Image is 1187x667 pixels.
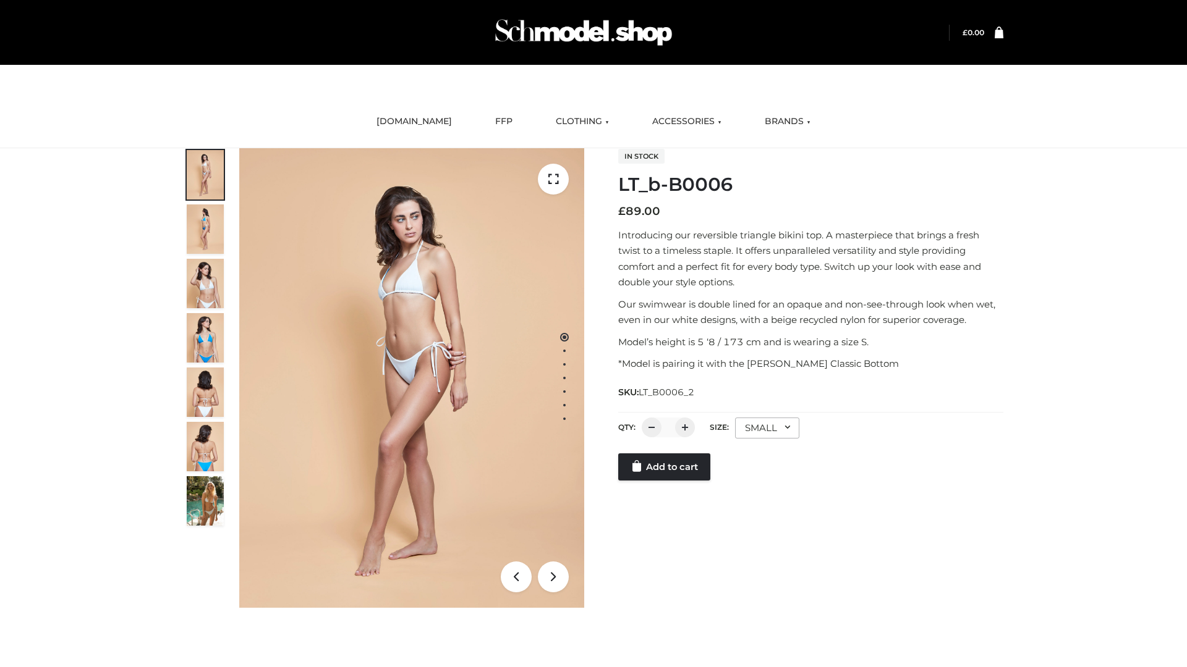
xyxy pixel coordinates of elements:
[239,148,584,608] img: LT_b-B0006
[486,108,522,135] a: FFP
[618,422,636,432] label: QTY:
[618,453,710,480] a: Add to cart
[187,150,224,199] img: ArielClassicBikiniTop_CloudNine_AzureSky_OW114ECO_1-scaled.jpg
[187,476,224,526] img: Arieltop_CloudNine_AzureSky2.jpg
[618,149,665,164] span: In stock
[963,28,984,37] a: £0.00
[618,204,626,218] span: £
[547,108,618,135] a: CLOTHING
[618,227,1003,290] p: Introducing our reversible triangle bikini top. A masterpiece that brings a fresh twist to a time...
[618,334,1003,350] p: Model’s height is 5 ‘8 / 173 cm and is wearing a size S.
[491,8,676,57] img: Schmodel Admin 964
[710,422,729,432] label: Size:
[755,108,820,135] a: BRANDS
[618,356,1003,372] p: *Model is pairing it with the [PERSON_NAME] Classic Bottom
[618,174,1003,196] h1: LT_b-B0006
[187,259,224,308] img: ArielClassicBikiniTop_CloudNine_AzureSky_OW114ECO_3-scaled.jpg
[639,387,694,398] span: LT_B0006_2
[618,204,660,218] bdi: 89.00
[367,108,461,135] a: [DOMAIN_NAME]
[187,313,224,363] img: ArielClassicBikiniTop_CloudNine_AzureSky_OW114ECO_4-scaled.jpg
[187,367,224,417] img: ArielClassicBikiniTop_CloudNine_AzureSky_OW114ECO_7-scaled.jpg
[735,417,799,438] div: SMALL
[963,28,984,37] bdi: 0.00
[618,385,696,400] span: SKU:
[643,108,731,135] a: ACCESSORIES
[618,296,1003,328] p: Our swimwear is double lined for an opaque and non-see-through look when wet, even in our white d...
[963,28,968,37] span: £
[187,204,224,254] img: ArielClassicBikiniTop_CloudNine_AzureSky_OW114ECO_2-scaled.jpg
[187,422,224,471] img: ArielClassicBikiniTop_CloudNine_AzureSky_OW114ECO_8-scaled.jpg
